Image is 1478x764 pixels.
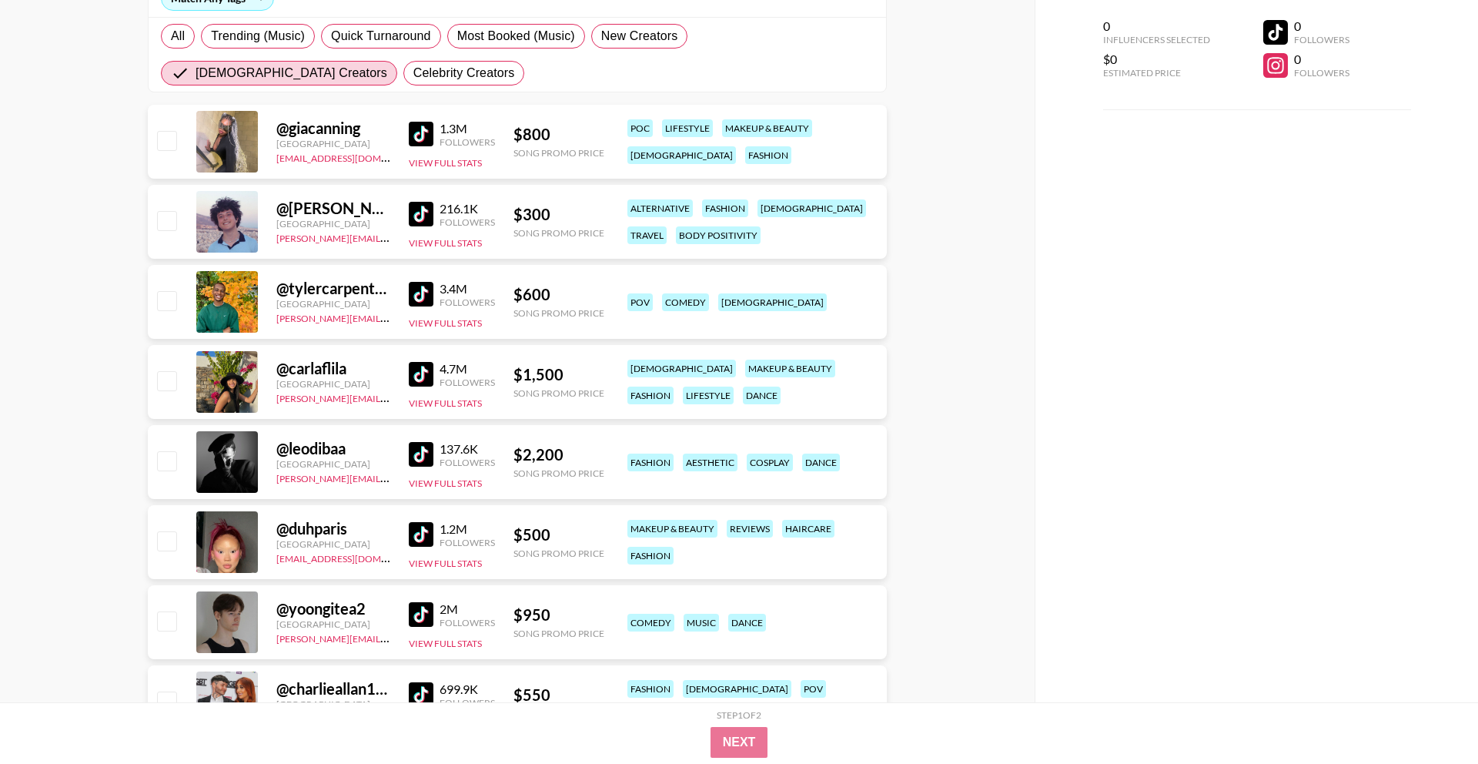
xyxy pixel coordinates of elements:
div: fashion [627,547,674,565]
div: [DEMOGRAPHIC_DATA] [718,293,827,311]
div: fashion [702,199,748,217]
div: Followers [440,617,495,628]
div: @ tylercarpenteer [276,279,390,298]
div: [DEMOGRAPHIC_DATA] [757,199,866,217]
div: 3.4M [440,281,495,297]
img: TikTok [409,522,433,547]
a: [PERSON_NAME][EMAIL_ADDRESS][PERSON_NAME][DOMAIN_NAME] [276,470,577,484]
button: View Full Stats [409,638,482,649]
div: 2M [440,601,495,617]
div: reviews [727,520,773,538]
div: alternative [627,199,693,217]
div: dance [743,387,781,404]
a: [PERSON_NAME][EMAIL_ADDRESS][DOMAIN_NAME] [276,230,504,244]
button: View Full Stats [409,558,482,569]
div: [DEMOGRAPHIC_DATA] [627,146,736,164]
div: music [684,614,719,632]
div: dance [802,454,840,471]
span: Most Booked (Music) [457,27,575,45]
div: Step 1 of 2 [717,709,761,721]
div: comedy [627,614,674,632]
button: View Full Stats [409,157,482,169]
a: [PERSON_NAME][EMAIL_ADDRESS][PERSON_NAME][PERSON_NAME][DOMAIN_NAME] [276,630,650,645]
div: [GEOGRAPHIC_DATA] [276,298,390,310]
div: 0 [1294,18,1349,34]
div: 137.6K [440,441,495,457]
div: Followers [440,697,495,709]
button: View Full Stats [409,317,482,329]
div: Followers [440,377,495,388]
div: fashion [745,146,791,164]
div: travel [627,226,667,244]
div: haircare [782,520,834,538]
div: lifestyle [662,119,713,137]
div: makeup & beauty [722,119,812,137]
div: Song Promo Price [513,628,604,639]
div: $ 800 [513,125,604,144]
div: 0 [1294,52,1349,67]
div: @ yoongitea2 [276,599,390,618]
div: Followers [440,457,495,468]
div: fashion [627,454,674,471]
div: 4.7M [440,361,495,377]
div: [GEOGRAPHIC_DATA] [276,138,390,149]
div: lifestyle [683,387,734,404]
div: $ 600 [513,285,604,304]
div: Song Promo Price [513,467,604,479]
span: Quick Turnaround [331,27,431,45]
div: Followers [440,537,495,548]
div: pov [627,293,653,311]
img: TikTok [409,122,433,146]
div: 216.1K [440,201,495,216]
div: Song Promo Price [513,387,604,399]
button: View Full Stats [409,237,482,249]
a: [EMAIL_ADDRESS][DOMAIN_NAME] [276,149,431,164]
div: 699.9K [440,682,495,697]
div: Song Promo Price [513,227,604,239]
img: TikTok [409,682,433,707]
span: Trending (Music) [211,27,305,45]
div: poc [627,119,653,137]
div: [GEOGRAPHIC_DATA] [276,218,390,230]
div: [GEOGRAPHIC_DATA] [276,378,390,390]
div: 1.2M [440,521,495,537]
div: $ 500 [513,525,604,545]
div: [GEOGRAPHIC_DATA] [276,699,390,710]
div: Followers [440,297,495,308]
div: aesthetic [683,454,737,471]
div: fashion [627,680,674,698]
div: $ 550 [513,685,604,705]
div: 0 [1103,18,1210,34]
div: $ 950 [513,605,604,625]
div: Followers [440,136,495,148]
div: Followers [1294,34,1349,45]
div: comedy [662,293,709,311]
div: makeup & beauty [745,360,835,377]
div: Influencers Selected [1103,34,1210,45]
div: fashion [627,387,674,404]
span: [DEMOGRAPHIC_DATA] Creators [196,64,387,82]
div: [DEMOGRAPHIC_DATA] [627,360,736,377]
div: dance [728,614,766,632]
span: All [171,27,185,45]
div: @ giacanning [276,119,390,138]
iframe: Drift Widget Chat Controller [1401,687,1460,746]
div: $ 2,200 [513,445,604,464]
div: cosplay [747,454,793,471]
img: TikTok [409,282,433,307]
a: [PERSON_NAME][EMAIL_ADDRESS][DOMAIN_NAME] [276,390,504,404]
div: @ duhparis [276,519,390,538]
span: Celebrity Creators [413,64,515,82]
div: Song Promo Price [513,147,604,159]
div: @ charlieallan164 [276,679,390,699]
img: TikTok [409,202,433,226]
img: TikTok [409,362,433,387]
div: Followers [1294,67,1349,79]
span: New Creators [601,27,678,45]
div: pov [801,680,826,698]
div: $0 [1103,52,1210,67]
div: $ 1,500 [513,365,604,384]
button: Next [711,727,768,758]
img: TikTok [409,602,433,627]
div: @ [PERSON_NAME].[PERSON_NAME] [276,199,390,218]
